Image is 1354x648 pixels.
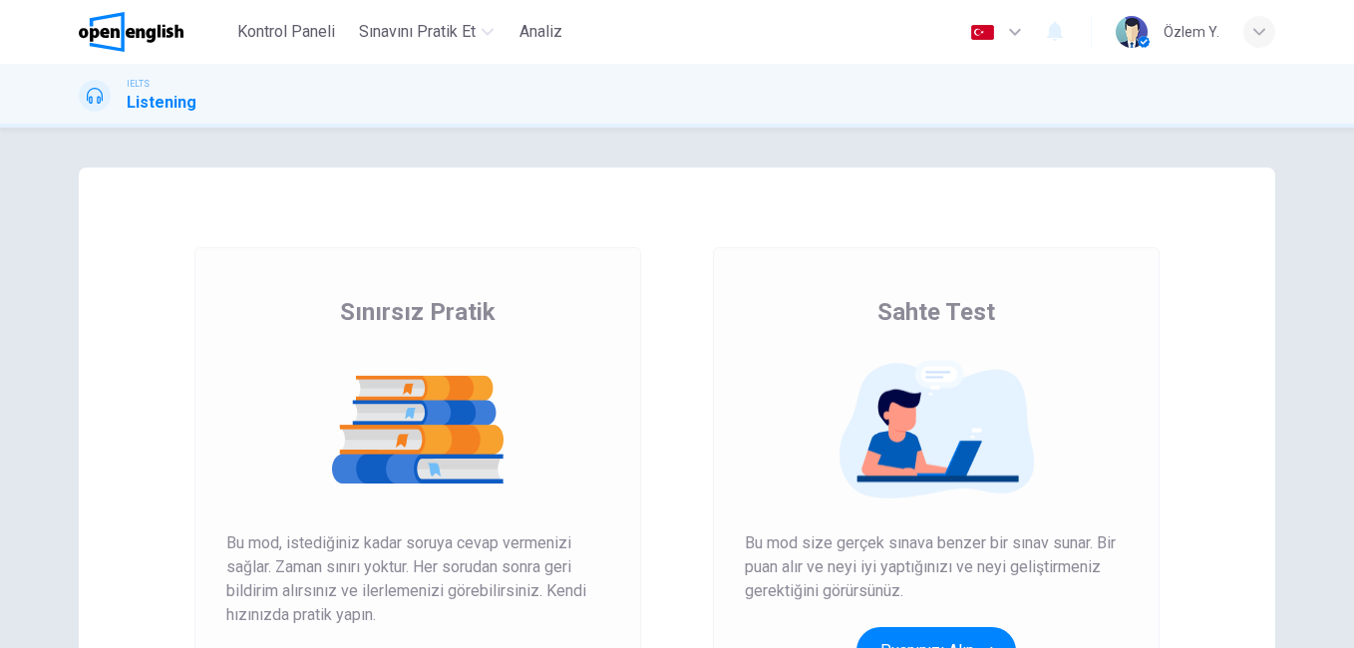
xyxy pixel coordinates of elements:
[226,531,609,627] span: Bu mod, istediğiniz kadar soruya cevap vermenizi sağlar. Zaman sınırı yoktur. Her sorudan sonra g...
[79,12,183,52] img: OpenEnglish logo
[79,12,229,52] a: OpenEnglish logo
[970,25,995,40] img: tr
[359,20,476,44] span: Sınavını Pratik Et
[127,91,196,115] h1: Listening
[1164,20,1219,44] div: Özlem Y.
[351,14,502,50] button: Sınavını Pratik Et
[509,14,573,50] button: Analiz
[229,14,343,50] button: Kontrol Paneli
[1116,16,1148,48] img: Profile picture
[519,20,562,44] span: Analiz
[127,77,150,91] span: IELTS
[745,531,1128,603] span: Bu mod size gerçek sınava benzer bir sınav sunar. Bir puan alır ve neyi iyi yaptığınızı ve neyi g...
[237,20,335,44] span: Kontrol Paneli
[340,296,496,328] span: Sınırsız Pratik
[877,296,995,328] span: Sahte Test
